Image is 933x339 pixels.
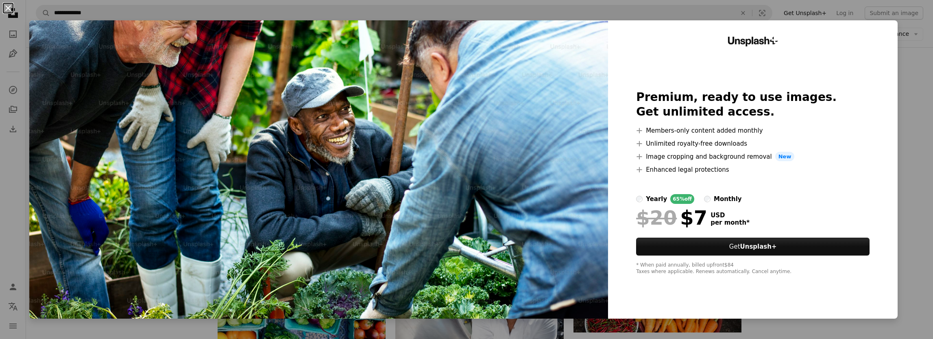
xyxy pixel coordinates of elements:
div: 65% off [670,194,694,204]
span: USD [711,212,750,219]
span: $20 [636,207,677,228]
h2: Premium, ready to use images. Get unlimited access. [636,90,870,119]
input: yearly65%off [636,196,643,202]
button: GetUnsplash+ [636,238,870,256]
div: $7 [636,207,707,228]
li: Unlimited royalty-free downloads [636,139,870,149]
li: Members-only content added monthly [636,126,870,136]
strong: Unsplash+ [740,243,777,250]
li: Enhanced legal protections [636,165,870,175]
div: * When paid annually, billed upfront $84 Taxes where applicable. Renews automatically. Cancel any... [636,262,870,275]
li: Image cropping and background removal [636,152,870,162]
div: yearly [646,194,667,204]
input: monthly [704,196,711,202]
span: New [775,152,795,162]
span: per month * [711,219,750,226]
div: monthly [714,194,742,204]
